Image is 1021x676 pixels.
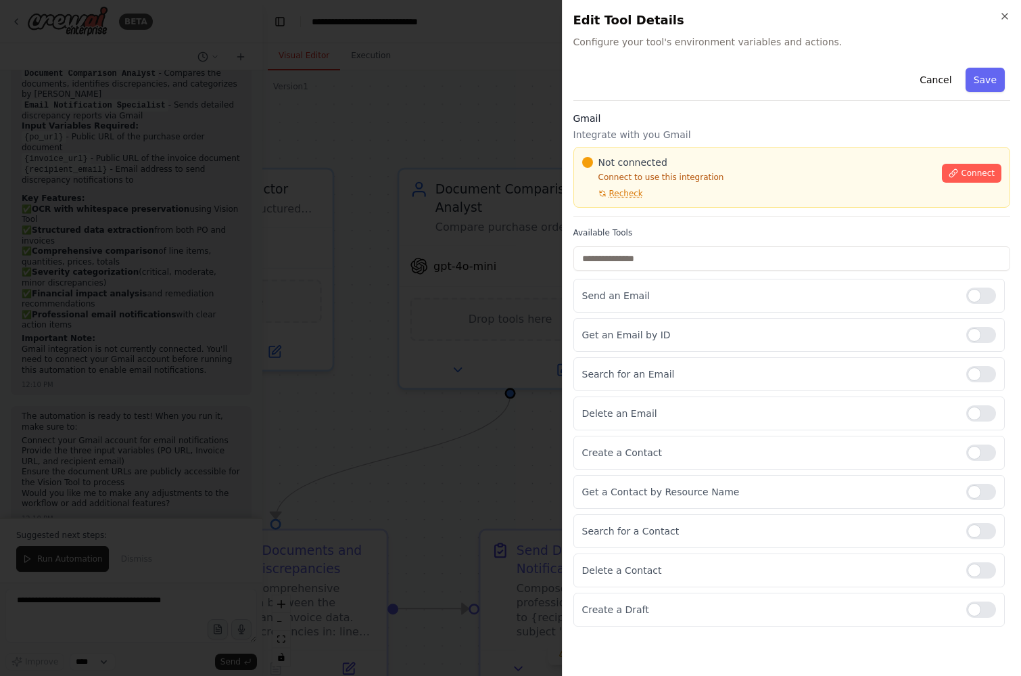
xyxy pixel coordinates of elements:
[573,11,1011,30] h2: Edit Tool Details
[582,407,956,420] p: Delete an Email
[573,35,1011,49] span: Configure your tool's environment variables and actions.
[582,289,956,302] p: Send an Email
[582,446,956,459] p: Create a Contact
[598,156,667,169] span: Not connected
[582,172,934,183] p: Connect to use this integration
[582,524,956,538] p: Search for a Contact
[582,485,956,499] p: Get a Contact by Resource Name
[961,168,995,179] span: Connect
[573,128,1011,141] p: Integrate with you Gmail
[573,112,1011,125] h3: Gmail
[609,188,643,199] span: Recheck
[582,564,956,577] p: Delete a Contact
[966,68,1005,92] button: Save
[582,328,956,342] p: Get an Email by ID
[582,188,643,199] button: Recheck
[573,227,1011,238] label: Available Tools
[911,68,959,92] button: Cancel
[582,603,956,616] p: Create a Draft
[582,367,956,381] p: Search for an Email
[942,164,1001,183] button: Connect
